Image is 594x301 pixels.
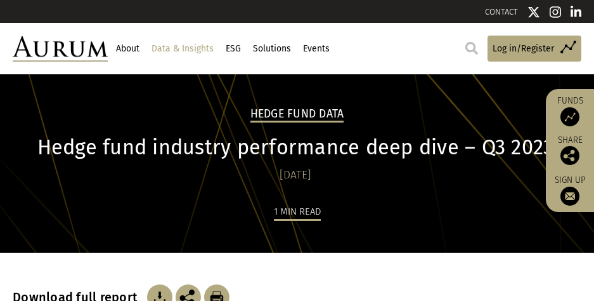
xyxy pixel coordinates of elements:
[552,175,588,206] a: Sign up
[13,36,108,62] img: Aurum
[571,6,582,18] img: Linkedin icon
[552,136,588,165] div: Share
[550,6,561,18] img: Instagram icon
[527,6,540,18] img: Twitter icon
[250,107,344,123] h2: Hedge Fund Data
[493,42,554,56] span: Log in/Register
[465,42,478,55] img: search.svg
[13,135,578,160] h1: Hedge fund industry performance deep dive – Q3 2023
[251,38,292,60] a: Solutions
[301,38,331,60] a: Events
[487,36,581,62] a: Log in/Register
[114,38,141,60] a: About
[274,204,321,221] div: 1 min read
[485,7,518,17] a: CONTACT
[224,38,242,60] a: ESG
[560,146,579,165] img: Share this post
[560,107,579,126] img: Access Funds
[13,166,578,184] div: [DATE]
[150,38,215,60] a: Data & Insights
[552,95,588,126] a: Funds
[560,187,579,206] img: Sign up to our newsletter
